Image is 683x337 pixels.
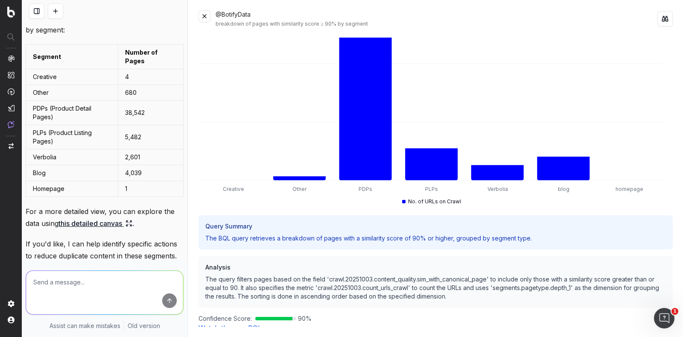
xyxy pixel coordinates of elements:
[8,121,15,128] img: Assist
[26,149,118,165] td: Verbolia
[118,101,184,125] td: 38,542
[50,322,120,330] p: Assist can make mistakes
[26,69,118,85] td: Creative
[408,198,461,205] span: No. of URLs on Crawl
[198,324,283,332] a: Watch the raw BQL query
[118,149,184,165] td: 2,601
[298,314,312,323] span: 90 %
[616,186,643,192] tspan: homepage
[8,105,15,111] img: Studio
[671,308,678,315] span: 1
[26,238,184,274] p: If you'd like, I can help identify specific actions to reduce duplicate content in these segments...
[26,165,118,181] td: Blog
[8,88,15,95] img: Activation
[654,308,674,328] iframe: Intercom live chat
[205,263,666,272] h3: Analysis
[128,322,160,330] a: Old version
[558,186,569,192] tspan: blog
[223,186,245,192] tspan: Creative
[26,101,118,125] td: PDPs (Product Detail Pages)
[118,165,184,181] td: 4,039
[118,69,184,85] td: 4
[26,85,118,101] td: Other
[7,6,15,18] img: Botify logo
[8,316,15,323] img: My account
[216,10,657,27] div: @BotifyData
[58,217,132,229] a: this detailed canvas
[293,186,307,192] tspan: Other
[26,181,118,197] td: Homepage
[26,205,184,229] p: For a more detailed view, you can explore the data using .
[9,143,14,149] img: Switch project
[205,275,666,301] p: The query filters pages based on the field 'crawl.20251003.content_quality.sim_with_canonical_pag...
[205,222,666,231] h3: Query Summary
[198,314,252,323] span: Confidence Score:
[8,300,15,307] img: Setting
[425,186,438,192] tspan: PLPs
[487,186,508,192] tspan: Verbolia
[205,234,666,243] p: The BQL query retrieves a breakdown of pages with a similarity score of 90% or higher, grouped by...
[8,71,15,79] img: Intelligence
[118,85,184,101] td: 680
[118,45,184,69] td: Number of Pages
[26,125,118,149] td: PLPs (Product Listing Pages)
[216,21,657,27] div: breakdown of pages with similarity score ≥ 90% by segment
[118,181,184,197] td: 1
[8,55,15,62] img: Analytics
[118,125,184,149] td: 5,482
[26,45,118,69] td: Segment
[359,186,373,192] tspan: PDPs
